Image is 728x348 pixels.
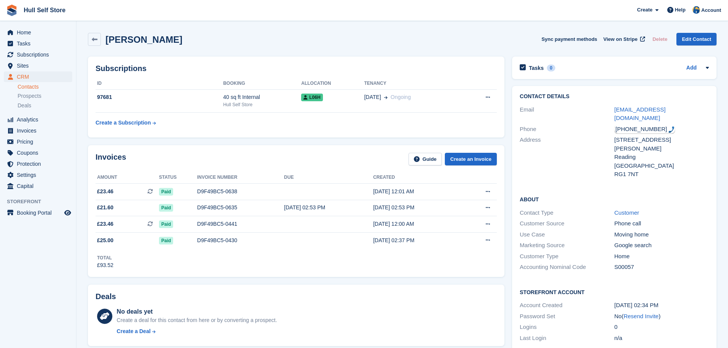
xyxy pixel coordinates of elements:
a: Add [686,64,697,73]
span: Coupons [17,147,63,158]
th: Amount [96,172,159,184]
a: Contacts [18,83,72,91]
div: [DATE] 02:53 PM [373,204,462,212]
div: Hull Self Store [223,101,301,108]
a: menu [4,136,72,147]
span: Subscriptions [17,49,63,60]
div: Home [615,252,709,261]
div: Total [97,254,113,261]
div: 40 sq ft Internal [223,93,301,101]
a: menu [4,159,72,169]
div: No deals yet [117,307,277,316]
a: menu [4,49,72,60]
div: Account Created [520,301,614,310]
span: Pricing [17,136,63,147]
span: Protection [17,159,63,169]
span: L06H [301,94,323,101]
a: menu [4,207,72,218]
th: Booking [223,78,301,90]
div: Last Login [520,334,614,343]
div: Create a Subscription [96,119,151,127]
span: ( ) [622,313,661,319]
h2: [PERSON_NAME] [105,34,182,45]
div: D9F49BC5-0430 [197,236,284,244]
span: Tasks [17,38,63,49]
th: Invoice number [197,172,284,184]
div: [GEOGRAPHIC_DATA] [615,162,709,170]
h2: Tasks [529,65,544,71]
a: menu [4,170,72,180]
a: menu [4,60,72,71]
div: 0 [615,323,709,332]
button: Sync payment methods [542,33,597,45]
h2: About [520,195,709,203]
div: Reading [615,153,709,162]
a: Customer [615,209,639,216]
span: Paid [159,204,173,212]
img: Hull Self Store [692,6,700,14]
div: Use Case [520,230,614,239]
a: Create an Invoice [445,153,497,165]
th: Status [159,172,197,184]
span: Home [17,27,63,38]
span: CRM [17,71,63,82]
span: Account [701,6,721,14]
div: Moving home [615,230,709,239]
div: D9F49BC5-0635 [197,204,284,212]
div: n/a [615,334,709,343]
a: Edit Contact [676,33,717,45]
div: Google search [615,241,709,250]
th: Due [284,172,373,184]
h2: Subscriptions [96,64,497,73]
div: S00057 [615,263,709,272]
span: Storefront [7,198,76,206]
div: Marketing Source [520,241,614,250]
a: Resend Invite [624,313,659,319]
div: No [615,312,709,321]
div: D9F49BC5-0441 [197,220,284,228]
a: Create a Deal [117,327,277,335]
span: £23.46 [97,188,113,196]
div: £93.52 [97,261,113,269]
th: Allocation [301,78,364,90]
h2: Storefront Account [520,288,709,296]
div: Customer Type [520,252,614,261]
span: Paid [159,188,173,196]
div: Call: +447958666301 [615,125,675,134]
div: Accounting Nominal Code [520,263,614,272]
a: Prospects [18,92,72,100]
a: menu [4,71,72,82]
div: [DATE] 02:37 PM [373,236,462,244]
img: stora-icon-8386f47178a22dfd0bd8f6a31ec36ba5ce8667c1dd55bd0f319d3a0aa187defe.svg [6,5,18,16]
a: Deals [18,102,72,110]
span: Analytics [17,114,63,125]
a: [EMAIL_ADDRESS][DOMAIN_NAME] [615,106,666,121]
a: menu [4,125,72,136]
span: Sites [17,60,63,71]
div: Phone [520,125,614,134]
div: [DATE] 12:01 AM [373,188,462,196]
a: Preview store [63,208,72,217]
a: View on Stripe [600,33,647,45]
div: Contact Type [520,209,614,217]
span: Paid [159,237,173,244]
img: hfpfyWBK5wQHBAGPgDf9c6qAYOxxMAAAAASUVORK5CYII= [668,126,674,133]
a: menu [4,27,72,38]
div: Password Set [520,312,614,321]
span: View on Stripe [603,36,637,43]
span: Paid [159,220,173,228]
span: Settings [17,170,63,180]
span: Capital [17,181,63,191]
div: Email [520,105,614,123]
span: £25.00 [97,236,113,244]
span: Invoices [17,125,63,136]
span: Booking Portal [17,207,63,218]
div: Create a deal for this contact from here or by converting a prospect. [117,316,277,324]
span: Deals [18,102,31,109]
span: £21.60 [97,204,113,212]
span: Create [637,6,652,14]
a: menu [4,181,72,191]
h2: Invoices [96,153,126,165]
a: Create a Subscription [96,116,156,130]
span: Help [675,6,686,14]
